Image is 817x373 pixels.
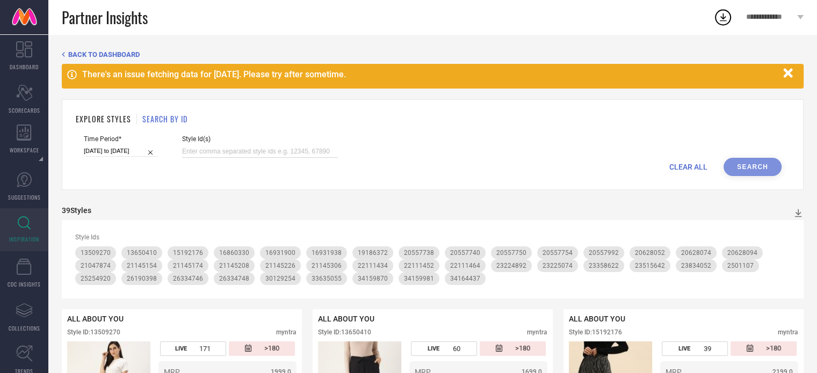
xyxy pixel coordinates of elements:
h1: EXPLORE STYLES [76,113,131,125]
span: 26334748 [219,275,249,282]
span: 21145174 [173,262,203,269]
span: 30129254 [265,275,295,282]
span: 20628074 [681,249,711,257]
span: 60 [453,345,460,353]
div: Style ID: 15192176 [569,328,622,336]
div: 39 Styles [62,206,91,215]
span: 22111452 [404,262,434,269]
span: 21145154 [127,262,157,269]
span: LIVE [428,345,439,352]
h1: SEARCH BY ID [142,113,187,125]
span: Partner Insights [62,6,148,28]
span: 16931938 [312,249,342,257]
span: BACK TO DASHBOARD [68,50,140,58]
span: SUGGESTIONS [8,193,41,201]
div: There's an issue fetching data for [DATE]. Please try after sometime. [82,69,778,79]
span: 23224892 [496,262,526,269]
span: 20557992 [589,249,619,257]
span: 39 [704,345,711,353]
span: DASHBOARD [10,63,39,71]
span: 171 [199,345,211,353]
span: 34164437 [450,275,480,282]
span: 21145208 [219,262,249,269]
div: myntra [276,328,297,336]
span: 23358622 [589,262,619,269]
span: ALL ABOUT YOU [318,315,374,323]
span: LIVE [175,345,187,352]
span: COLLECTIONS [9,324,40,332]
div: myntra [527,328,547,336]
div: Number of days since the style was first listed on the platform [480,341,546,356]
span: 23515642 [635,262,665,269]
span: 23225074 [543,262,573,269]
div: Style Ids [75,233,790,241]
span: WORKSPACE [10,146,39,154]
span: 20557738 [404,249,434,257]
span: 20557740 [450,249,480,257]
span: 21047874 [81,262,111,269]
div: Number of days the style has been live on the platform [411,341,477,356]
span: 13650410 [127,249,157,257]
span: >180 [264,344,279,353]
span: 20628094 [727,249,757,257]
span: 20557754 [543,249,573,257]
span: CDC INSIGHTS [8,280,41,288]
span: 21145226 [265,262,295,269]
span: 13509270 [81,249,111,257]
span: 26190398 [127,275,157,282]
span: 20628052 [635,249,665,257]
span: 19186372 [358,249,388,257]
span: 16860330 [219,249,249,257]
div: Back TO Dashboard [62,50,804,58]
span: CLEAR ALL [669,163,707,171]
span: 22111464 [450,262,480,269]
span: 23834052 [681,262,711,269]
span: ALL ABOUT YOU [569,315,625,323]
div: Number of days since the style was first listed on the platform [229,341,295,356]
div: myntra [778,328,798,336]
input: Select time period [84,145,158,157]
span: 25254920 [81,275,111,282]
span: >180 [515,344,530,353]
div: Open download list [713,8,733,27]
span: 16931900 [265,249,295,257]
span: 2501107 [727,262,754,269]
span: 34159981 [404,275,434,282]
div: Number of days since the style was first listed on the platform [731,341,797,356]
span: LIVE [678,345,690,352]
span: 34159870 [358,275,388,282]
span: 21145306 [312,262,342,269]
span: 26334746 [173,275,203,282]
div: Number of days the style has been live on the platform [160,341,226,356]
span: 33635055 [312,275,342,282]
span: 20557750 [496,249,526,257]
span: ALL ABOUT YOU [67,315,124,323]
input: Enter comma separated style ids e.g. 12345, 67890 [182,145,338,158]
span: SCORECARDS [9,106,40,114]
div: Number of days the style has been live on the platform [662,341,728,356]
span: INSPIRATION [9,235,39,243]
span: 15192176 [173,249,203,257]
span: Time Period* [84,135,158,143]
span: Style Id(s) [182,135,338,143]
span: >180 [766,344,781,353]
div: Style ID: 13509270 [67,328,120,336]
span: 22111434 [358,262,388,269]
div: Style ID: 13650410 [318,328,371,336]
